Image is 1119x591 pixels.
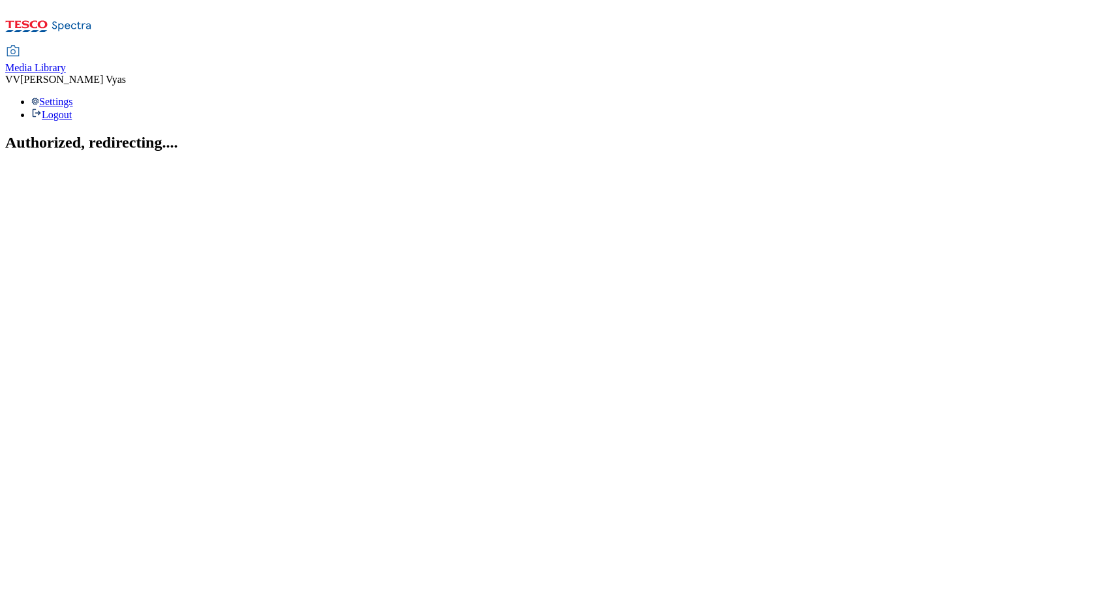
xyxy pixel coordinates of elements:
a: Logout [31,109,72,120]
span: Media Library [5,62,66,73]
span: [PERSON_NAME] Vyas [20,74,126,85]
a: Media Library [5,46,66,74]
h2: Authorized, redirecting.... [5,134,1114,152]
span: VV [5,74,20,85]
a: Settings [31,96,73,107]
